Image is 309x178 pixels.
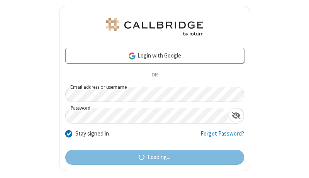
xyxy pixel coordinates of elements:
label: Stay signed in [75,129,109,138]
input: Email address or username [65,87,244,102]
input: Password [66,108,229,123]
a: Login with Google [65,48,244,63]
span: OR [148,70,161,81]
div: Show password [229,108,244,122]
a: Forgot Password? [200,129,244,144]
iframe: Chat [290,158,303,173]
button: Loading... [65,150,244,165]
img: google-icon.png [128,52,136,60]
img: Astra [104,18,205,36]
span: Loading... [148,153,170,162]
